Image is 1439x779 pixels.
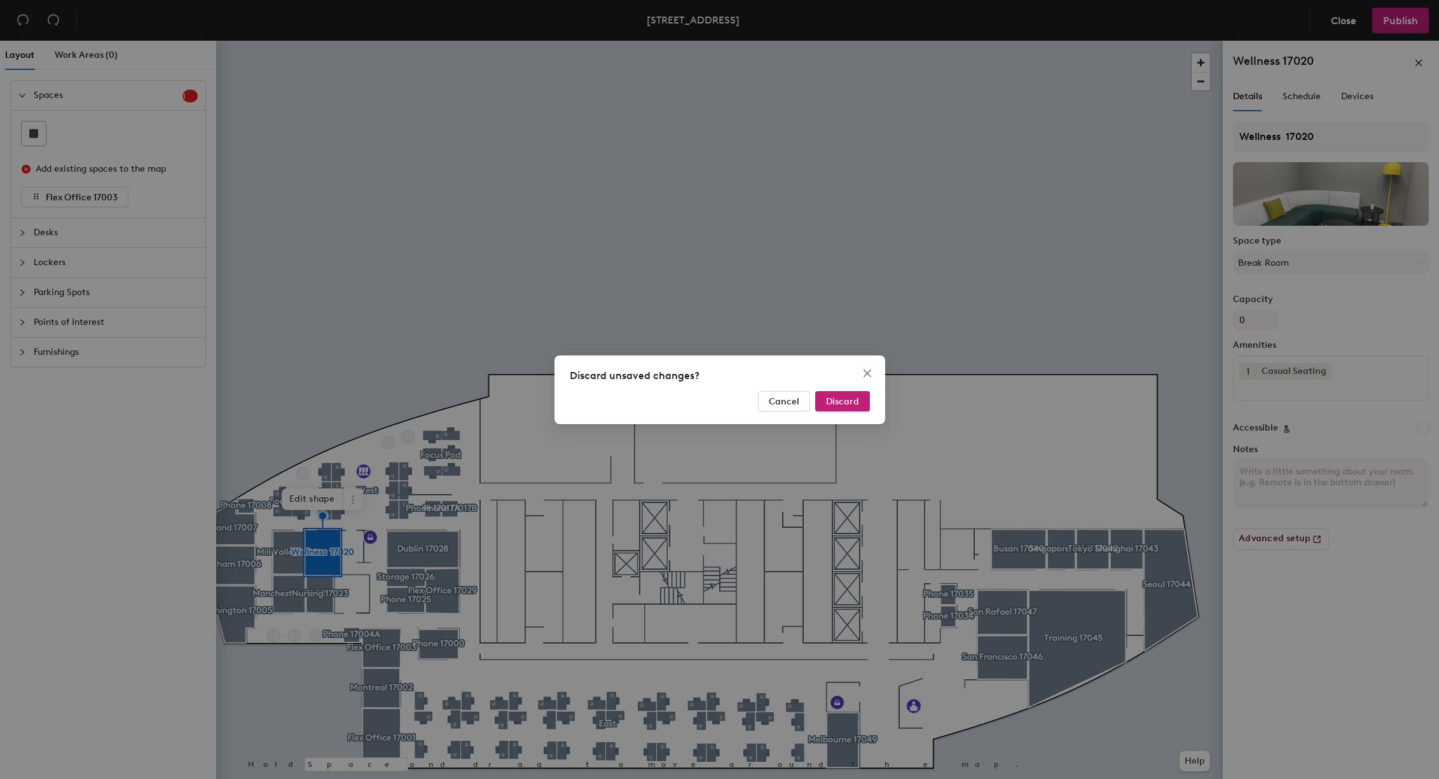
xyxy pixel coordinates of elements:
[857,368,878,378] span: Close
[826,396,859,406] span: Discard
[857,363,878,383] button: Close
[815,391,870,411] button: Discard
[758,391,810,411] button: Cancel
[862,368,872,378] span: close
[769,396,799,406] span: Cancel
[570,368,870,383] div: Discard unsaved changes?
